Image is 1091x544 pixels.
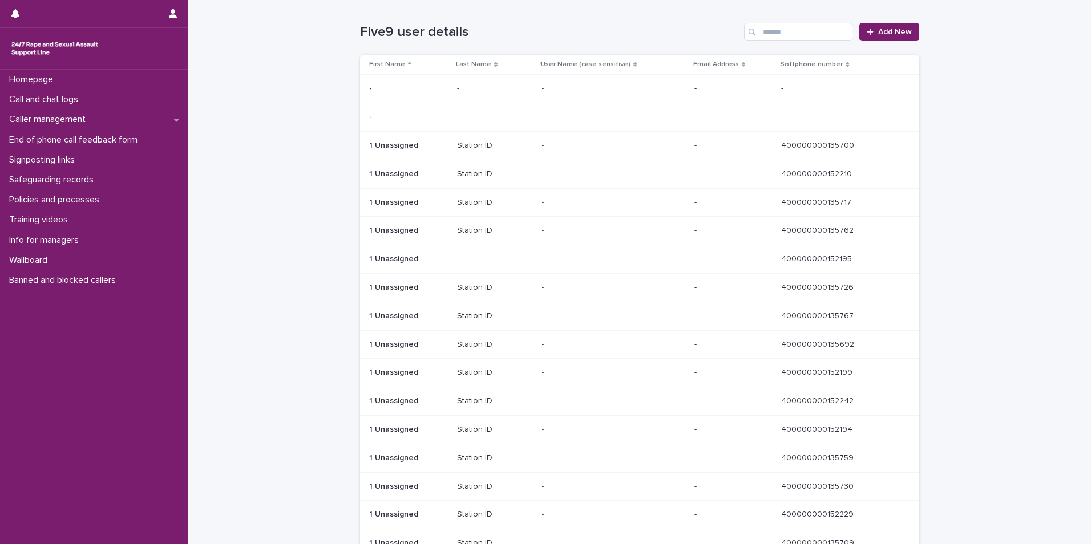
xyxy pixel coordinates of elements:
tr: 1 Unassigned1 Unassigned Station IDStation ID -- -- 400000000135726400000000135726 [360,273,919,302]
input: Search [744,23,852,41]
p: - [694,252,699,264]
p: - [542,196,546,208]
p: Info for managers [5,235,88,246]
p: - [694,394,699,406]
p: Wallboard [5,255,56,266]
tr: 1 Unassigned1 Unassigned Station IDStation ID -- -- 400000000152199400000000152199 [360,359,919,387]
a: Add New [859,23,919,41]
p: 1 Unassigned [369,196,421,208]
p: First Name [369,58,405,71]
p: 1 Unassigned [369,451,421,463]
p: Email Address [693,58,739,71]
tr: 1 Unassigned1 Unassigned -- -- -- 400000000152195400000000152195 [360,245,919,274]
p: Station ID [457,451,495,463]
p: 1 Unassigned [369,167,421,179]
p: 1 Unassigned [369,309,421,321]
p: Station ID [457,167,495,179]
p: Station ID [457,224,495,236]
tr: 1 Unassigned1 Unassigned Station IDStation ID -- -- 400000000135700400000000135700 [360,131,919,160]
p: Station ID [457,366,495,377]
p: 1 Unassigned [369,338,421,350]
p: - [694,338,699,350]
p: - [369,82,374,94]
p: - [542,338,546,350]
tr: 1 Unassigned1 Unassigned Station IDStation ID -- -- 400000000135762400000000135762 [360,217,919,245]
p: 400000000152194 [781,423,855,435]
p: Call and chat logs [5,94,87,105]
p: - [694,423,699,435]
p: - [542,252,546,264]
p: - [781,110,786,122]
tr: 1 Unassigned1 Unassigned Station IDStation ID -- -- 400000000152229400000000152229 [360,501,919,529]
tr: 1 Unassigned1 Unassigned Station IDStation ID -- -- 400000000135692400000000135692 [360,330,919,359]
p: - [457,110,462,122]
p: Station ID [457,309,495,321]
tr: 1 Unassigned1 Unassigned Station IDStation ID -- -- 400000000152210400000000152210 [360,160,919,188]
p: Station ID [457,508,495,519]
p: 400000000152195 [781,252,854,264]
p: - [694,196,699,208]
p: Signposting links [5,155,84,165]
tr: 1 Unassigned1 Unassigned Station IDStation ID -- -- 400000000152194400000000152194 [360,415,919,444]
p: 400000000135730 [781,480,856,492]
p: - [542,508,546,519]
p: - [694,508,699,519]
p: - [694,480,699,492]
p: Banned and blocked callers [5,275,125,286]
p: Station ID [457,338,495,350]
p: 400000000135692 [781,338,856,350]
p: Policies and processes [5,194,108,205]
p: - [542,110,546,122]
p: - [542,309,546,321]
tr: 1 Unassigned1 Unassigned Station IDStation ID -- -- 400000000135730400000000135730 [360,472,919,501]
p: 400000000152229 [781,508,856,519]
p: 400000000135726 [781,281,856,293]
tr: 1 Unassigned1 Unassigned Station IDStation ID -- -- 400000000135759400000000135759 [360,444,919,472]
p: 1 Unassigned [369,139,421,151]
p: - [542,281,546,293]
p: 1 Unassigned [369,480,421,492]
p: Station ID [457,281,495,293]
p: 1 Unassigned [369,423,421,435]
p: - [694,82,699,94]
p: - [542,82,546,94]
p: Training videos [5,214,77,225]
p: - [542,167,546,179]
p: 1 Unassigned [369,394,421,406]
p: End of phone call feedback form [5,135,147,145]
p: - [542,480,546,492]
p: Station ID [457,423,495,435]
p: Station ID [457,196,495,208]
p: - [542,139,546,151]
p: Last Name [456,58,491,71]
p: - [542,224,546,236]
p: 1 Unassigned [369,252,421,264]
p: 400000000152210 [781,167,854,179]
p: - [542,423,546,435]
p: - [694,139,699,151]
p: 1 Unassigned [369,366,421,377]
p: - [694,309,699,321]
p: 400000000135762 [781,224,856,236]
p: 400000000152199 [781,366,855,377]
p: - [781,82,786,94]
p: - [694,167,699,179]
img: rhQMoQhaT3yELyF149Cw [9,37,100,60]
p: 1 Unassigned [369,224,421,236]
p: - [542,394,546,406]
p: - [694,110,699,122]
p: 1 Unassigned [369,281,421,293]
p: Homepage [5,74,62,85]
p: - [694,451,699,463]
tr: -- -- -- -- -- [360,103,919,132]
p: Softphone number [780,58,843,71]
p: User Name (case sensitive) [540,58,631,71]
p: 400000000135700 [781,139,856,151]
p: - [694,281,699,293]
p: 1 Unassigned [369,508,421,519]
tr: -- -- -- -- -- [360,75,919,103]
h1: Five9 user details [360,24,740,40]
p: 400000000135767 [781,309,856,321]
p: 400000000135717 [781,196,854,208]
